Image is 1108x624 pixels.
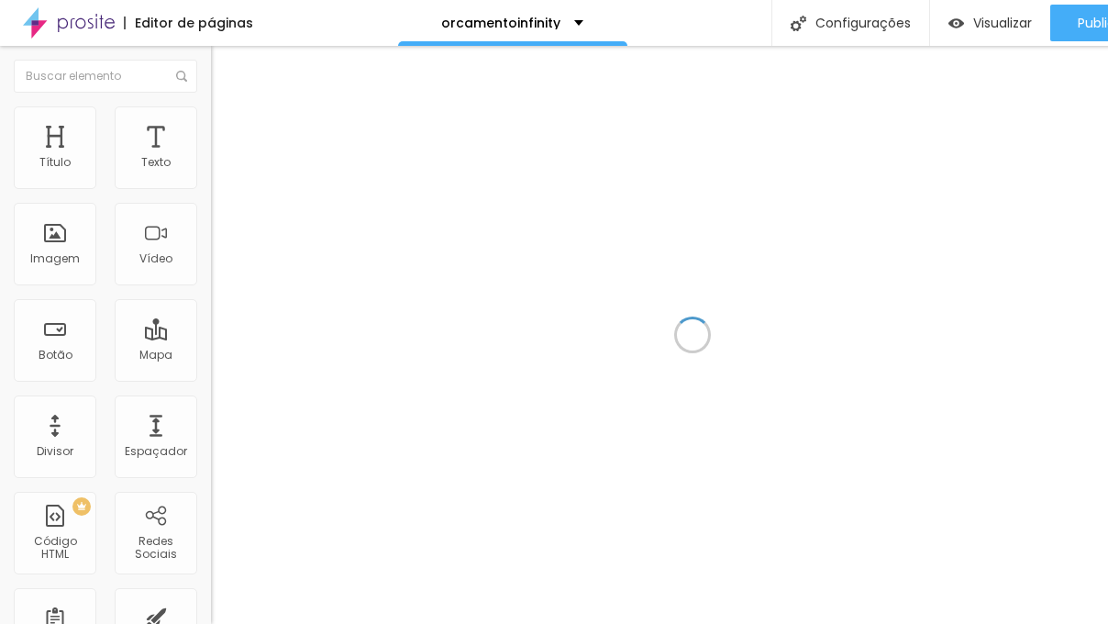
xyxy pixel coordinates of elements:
div: Texto [141,156,171,169]
div: Divisor [37,445,73,458]
img: Icone [176,71,187,82]
span: Visualizar [973,16,1032,30]
div: Espaçador [125,445,187,458]
p: orcamentoinfinity [441,17,560,29]
div: Código HTML [18,535,91,562]
img: view-1.svg [948,16,964,31]
div: Título [39,156,71,169]
div: Imagem [30,252,80,265]
div: Mapa [139,349,172,362]
div: Vídeo [139,252,172,265]
div: Editor de páginas [124,17,253,29]
button: Visualizar [930,5,1050,41]
div: Botão [39,349,72,362]
div: Redes Sociais [119,535,192,562]
img: Icone [791,16,806,31]
input: Buscar elemento [14,60,197,93]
